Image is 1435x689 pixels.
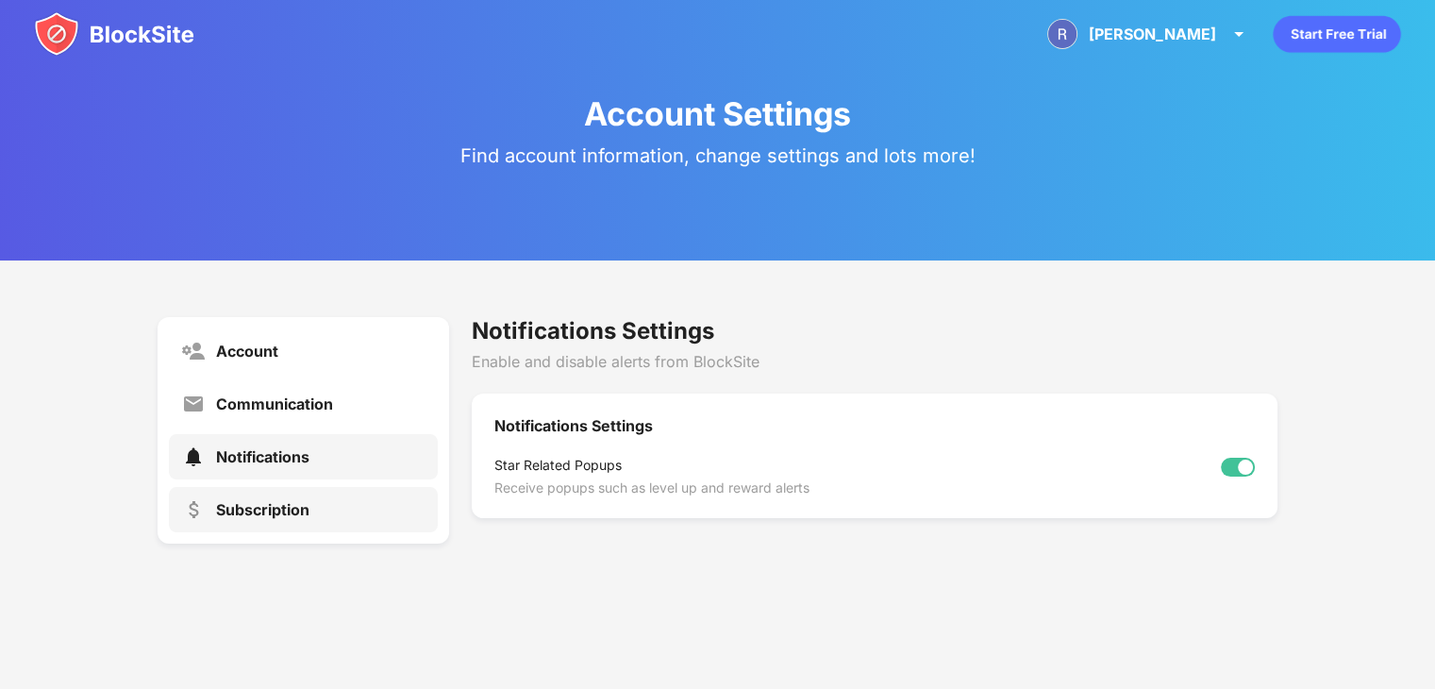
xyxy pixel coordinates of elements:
div: Communication [216,395,333,413]
img: ACg8ocKtr1Q8HQYQ0-zvi1PsiNpD0FmS63Olj3l39xNEDjs6EDOc2g=s96-c [1047,19,1077,49]
div: Notifications [216,447,309,466]
div: Enable and disable alerts from BlockSite [472,352,1277,371]
div: Subscription [216,500,309,519]
div: Receive popups such as level up and reward alerts [494,480,809,496]
img: settings-communication.svg [182,393,205,415]
div: animation [1273,15,1401,53]
div: Star Related Popups [494,458,809,480]
div: Account Settings [584,94,851,133]
a: Subscription [169,487,438,532]
img: settings-subscription.svg [182,498,205,521]
a: Communication [169,381,438,427]
div: Notifications Settings [494,416,1255,435]
a: Account [169,328,438,374]
img: settings-account.svg [182,340,205,362]
div: Account [216,342,278,361]
a: Notifications [169,434,438,479]
img: settings-notifications-active.svg [182,445,205,468]
img: blocksite-icon.svg [34,11,194,57]
div: Notifications Settings [472,317,1277,344]
div: Find account information, change settings and lots more! [460,144,976,167]
div: [PERSON_NAME] [1089,25,1216,43]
